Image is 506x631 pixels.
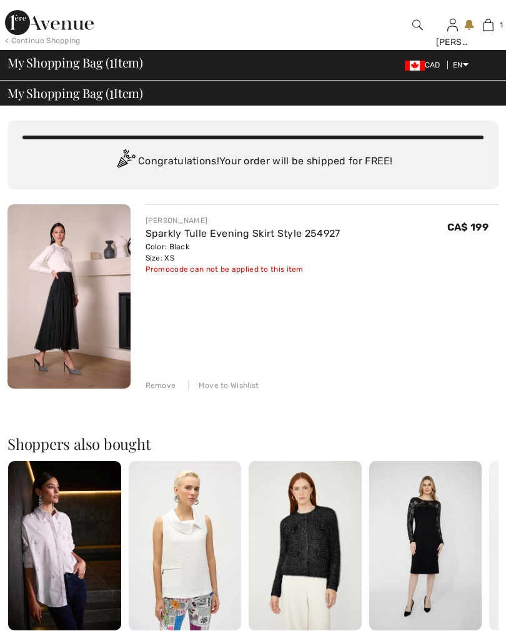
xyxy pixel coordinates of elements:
h2: Shoppers also bought [7,436,499,451]
img: 1ère Avenue [5,10,94,35]
a: 1 [471,17,505,32]
span: 1 [500,19,503,31]
a: Sparkly Tulle Evening Skirt Style 254927 [146,227,340,239]
img: Sparkly Tulle Evening Skirt Style 254927 [7,204,131,389]
img: Congratulation2.svg [113,149,138,174]
span: CA$ 199 [447,221,489,233]
span: CAD [405,61,445,69]
span: 1 [109,84,114,100]
span: 1 [109,53,114,69]
img: Textured Sleeveless Top Style 252211 [129,461,242,630]
a: Sign In [447,19,458,31]
div: < Continue Shopping [5,35,81,46]
img: Chic Jewel Embellished Top Style 254929 [249,461,362,630]
div: Move to Wishlist [188,380,259,391]
div: Promocode can not be applied to this item [146,264,340,275]
div: [PERSON_NAME] [436,36,470,49]
img: search the website [412,17,423,32]
span: My Shopping Bag ( Item) [7,87,143,99]
span: EN [453,61,469,69]
div: Remove [146,380,176,391]
div: Color: Black Size: XS [146,241,340,264]
img: My Bag [483,17,494,32]
div: [PERSON_NAME] [146,215,340,226]
img: Embroidered Casual Shirt Style 254924 [8,461,121,630]
img: My Info [447,17,458,32]
span: My Shopping Bag ( Item) [7,56,143,69]
img: Formal Lace Knee-Length Dress Style 50002 [369,461,482,630]
div: Congratulations! Your order will be shipped for FREE! [22,149,484,174]
img: Canadian Dollar [405,61,425,71]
